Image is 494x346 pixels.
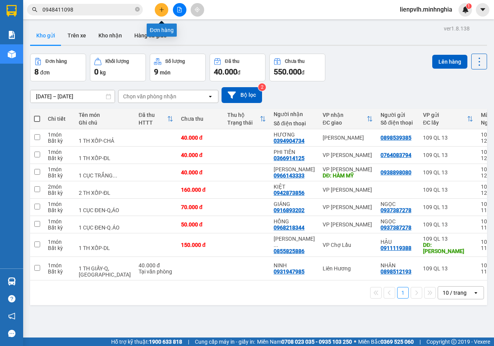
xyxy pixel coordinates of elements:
[79,265,131,278] div: 1 TH GIẤY-Q,ÁO
[181,135,220,141] div: 40.000 đ
[381,245,411,251] div: 0911119388
[195,338,255,346] span: Cung cấp máy in - giấy in:
[92,26,128,45] button: Kho nhận
[319,109,377,129] th: Toggle SortBy
[150,54,206,81] button: Số lượng9món
[354,340,356,343] span: ⚪️
[48,224,71,231] div: Bất kỳ
[48,262,71,268] div: 1 món
[48,132,71,138] div: 1 món
[323,135,373,141] div: [PERSON_NAME]
[323,166,373,172] div: VP [PERSON_NAME]
[135,6,140,14] span: close-circle
[301,69,305,76] span: đ
[188,338,189,346] span: |
[46,59,67,64] div: Đơn hàng
[223,109,270,129] th: Toggle SortBy
[30,54,86,81] button: Đơn hàng8đơn
[323,172,373,179] div: DĐ: HÀM MỸ
[139,262,173,268] div: 40.000 đ
[227,120,260,126] div: Trạng thái
[48,155,71,161] div: Bất kỳ
[8,295,15,302] span: question-circle
[100,69,106,76] span: kg
[48,268,71,275] div: Bất kỳ
[423,236,473,242] div: 109 QL 13
[423,265,473,272] div: 109 QL 13
[323,120,367,126] div: ĐC giao
[269,54,325,81] button: Chưa thu550.000đ
[154,67,158,76] span: 9
[381,218,415,224] div: NGỌC
[8,31,16,39] img: solution-icon
[323,152,373,158] div: VP [PERSON_NAME]
[274,111,315,117] div: Người nhận
[181,187,220,193] div: 160.000 đ
[323,112,367,118] div: VP nhận
[423,152,473,158] div: 109 QL 13
[3,17,147,27] li: 01 [PERSON_NAME]
[79,155,131,161] div: 1 TH XỐP-ĐL
[323,187,373,193] div: VP [PERSON_NAME]
[222,87,262,103] button: Bộ lọc
[79,172,131,179] div: 1 CỤC TRẮNG-CÂN ĐT
[48,245,71,251] div: Bất kỳ
[476,3,489,17] button: caret-down
[40,69,50,76] span: đơn
[3,27,147,36] li: 02523854854
[61,26,92,45] button: Trên xe
[181,204,220,210] div: 70.000 đ
[274,268,305,275] div: 0931947985
[79,245,131,251] div: 1 TH XỐP-DL
[44,28,51,34] span: phone
[274,149,315,155] div: PHI TIÊN
[423,120,467,126] div: ĐC lấy
[381,135,411,141] div: 0898539385
[274,166,315,172] div: HƯNG THỊNH
[210,54,266,81] button: Đã thu40.000đ
[274,120,315,127] div: Số điện thoại
[466,3,472,9] sup: 1
[48,184,71,190] div: 2 món
[451,339,457,344] span: copyright
[177,7,182,12] span: file-add
[274,67,301,76] span: 550.000
[8,312,15,320] span: notification
[214,67,237,76] span: 40.000
[281,339,352,345] strong: 0708 023 035 - 0935 103 250
[274,218,315,224] div: HỒNG
[381,120,415,126] div: Số điện thoại
[8,50,16,58] img: warehouse-icon
[123,93,176,100] div: Chọn văn phòng nhận
[274,138,305,144] div: 0394904734
[274,172,305,179] div: 0966143333
[381,262,415,268] div: NHÂN
[394,5,458,14] span: lienpvlh.minhnghia
[139,268,173,275] div: Tại văn phòng
[420,338,421,346] span: |
[274,184,315,190] div: KIỆT
[128,26,173,45] button: Hàng đã giao
[90,54,146,81] button: Khối lượng0kg
[105,59,129,64] div: Khối lượng
[274,155,305,161] div: 0366914125
[165,59,185,64] div: Số lượng
[207,93,213,100] svg: open
[381,339,414,345] strong: 0369 525 060
[381,152,411,158] div: 0764083794
[34,67,39,76] span: 8
[323,204,373,210] div: VP [PERSON_NAME]
[381,112,415,118] div: Người gửi
[237,69,240,76] span: đ
[274,248,305,254] div: 0855825886
[323,242,373,248] div: VP Chợ Lầu
[48,166,71,172] div: 1 món
[79,120,131,126] div: Ghi chú
[227,112,260,118] div: Thu hộ
[274,190,305,196] div: 0942873856
[3,48,78,61] b: GỬI : 109 QL 13
[195,7,200,12] span: aim
[79,112,131,118] div: Tên món
[443,289,467,297] div: 10 / trang
[159,7,164,12] span: plus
